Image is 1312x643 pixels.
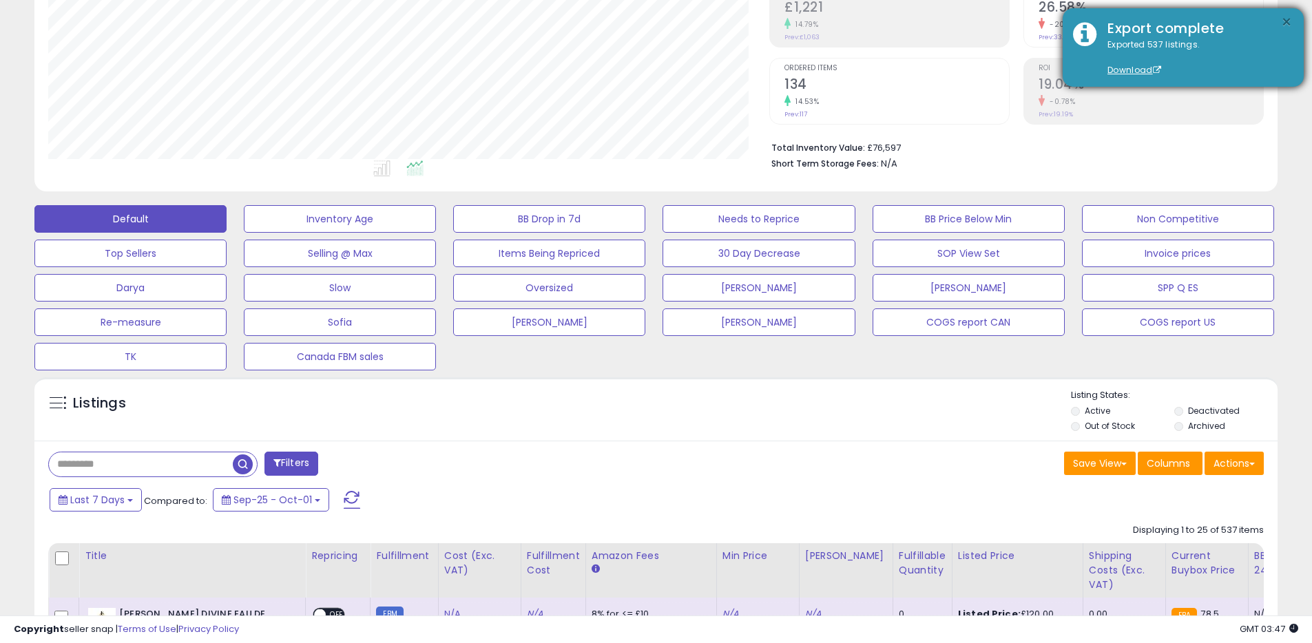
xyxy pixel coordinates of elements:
button: Needs to Reprice [663,205,855,233]
small: Prev: 19.19% [1039,110,1073,118]
div: Current Buybox Price [1172,549,1242,578]
button: Canada FBM sales [244,343,436,370]
button: [PERSON_NAME] [663,308,855,336]
button: Slow [244,274,436,302]
span: Ordered Items [784,65,1009,72]
small: Prev: 33.39% [1039,33,1076,41]
div: Fulfillment Cost [527,549,580,578]
small: -0.78% [1045,96,1075,107]
small: Prev: 117 [784,110,807,118]
small: -20.40% [1045,19,1081,30]
div: Min Price [722,549,793,563]
div: Repricing [311,549,364,563]
span: ROI [1039,65,1263,72]
a: Download [1107,64,1161,76]
div: Title [85,549,300,563]
button: Default [34,205,227,233]
button: SOP View Set [873,240,1065,267]
button: [PERSON_NAME] [453,308,645,336]
div: Fulfillable Quantity [899,549,946,578]
button: TK [34,343,227,370]
button: Sep-25 - Oct-01 [213,488,329,512]
div: Cost (Exc. VAT) [444,549,515,578]
label: Deactivated [1188,405,1240,417]
button: Sofia [244,308,436,336]
label: Active [1085,405,1110,417]
span: Last 7 Days [70,493,125,507]
button: BB Drop in 7d [453,205,645,233]
a: Terms of Use [118,622,176,635]
span: Columns [1147,456,1190,470]
span: Sep-25 - Oct-01 [233,493,312,507]
span: Compared to: [144,494,207,507]
button: Actions [1205,452,1264,475]
div: Listed Price [958,549,1077,563]
b: Short Term Storage Fees: [771,158,879,169]
button: Columns [1138,452,1202,475]
small: Amazon Fees. [592,563,600,576]
button: Filters [264,452,318,476]
label: Archived [1188,420,1225,432]
a: Privacy Policy [178,622,239,635]
button: COGS report US [1082,308,1274,336]
h5: Listings [73,394,126,413]
button: Invoice prices [1082,240,1274,267]
button: Non Competitive [1082,205,1274,233]
button: BB Price Below Min [873,205,1065,233]
span: N/A [881,157,897,170]
span: 2025-10-9 03:47 GMT [1240,622,1298,635]
button: Top Sellers [34,240,227,267]
div: Amazon Fees [592,549,711,563]
strong: Copyright [14,622,64,635]
button: Oversized [453,274,645,302]
li: £76,597 [771,138,1253,155]
button: Items Being Repriced [453,240,645,267]
button: Save View [1064,452,1136,475]
div: Displaying 1 to 25 of 537 items [1133,524,1264,537]
button: Re-measure [34,308,227,336]
button: Selling @ Max [244,240,436,267]
button: Inventory Age [244,205,436,233]
label: Out of Stock [1085,420,1135,432]
div: Shipping Costs (Exc. VAT) [1089,549,1160,592]
div: seller snap | | [14,623,239,636]
small: 14.79% [791,19,818,30]
div: BB Share 24h. [1254,549,1304,578]
button: 30 Day Decrease [663,240,855,267]
small: Prev: £1,063 [784,33,820,41]
button: [PERSON_NAME] [873,274,1065,302]
small: 14.53% [791,96,819,107]
button: Last 7 Days [50,488,142,512]
div: [PERSON_NAME] [805,549,887,563]
button: COGS report CAN [873,308,1065,336]
button: SPP Q ES [1082,274,1274,302]
b: Total Inventory Value: [771,142,865,154]
h2: 134 [784,76,1009,95]
button: × [1281,14,1292,31]
div: Fulfillment [376,549,432,563]
button: Darya [34,274,227,302]
div: Exported 537 listings. [1097,39,1293,77]
h2: 19.04% [1039,76,1263,95]
button: [PERSON_NAME] [663,274,855,302]
p: Listing States: [1071,389,1278,402]
div: Export complete [1097,19,1293,39]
